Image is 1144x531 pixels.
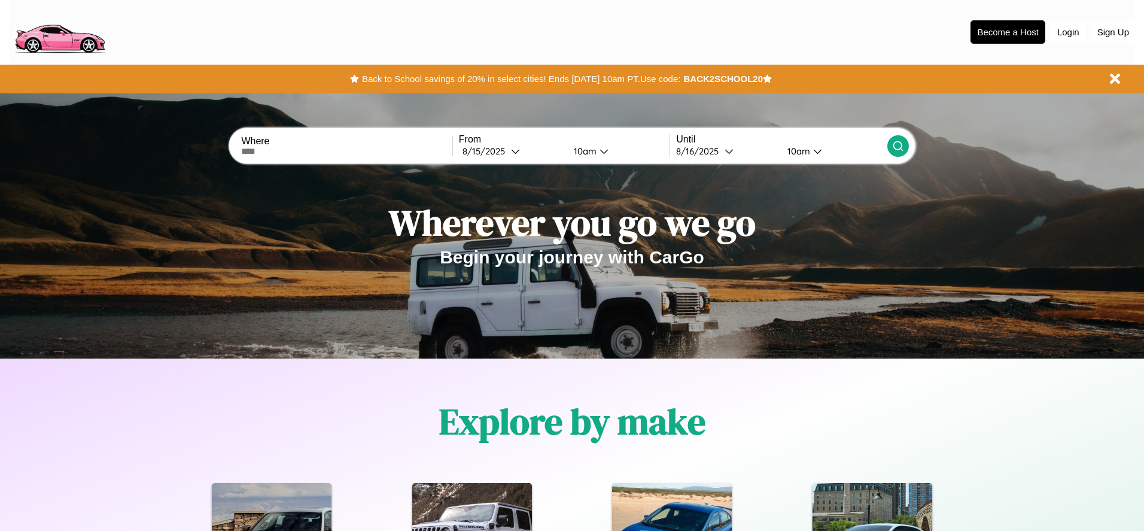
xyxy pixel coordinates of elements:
b: BACK2SCHOOL20 [683,74,763,84]
button: Sign Up [1091,21,1135,43]
label: From [459,134,670,145]
button: Login [1051,21,1085,43]
label: Until [676,134,887,145]
button: 8/15/2025 [459,145,564,157]
h1: Explore by make [439,397,705,446]
label: Where [241,136,452,147]
button: 10am [564,145,670,157]
div: 10am [781,145,813,157]
button: 10am [778,145,887,157]
div: 8 / 16 / 2025 [676,145,725,157]
img: logo [9,6,110,56]
button: Become a Host [970,20,1045,44]
div: 10am [568,145,600,157]
div: 8 / 15 / 2025 [463,145,511,157]
button: Back to School savings of 20% in select cities! Ends [DATE] 10am PT.Use code: [359,71,683,87]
